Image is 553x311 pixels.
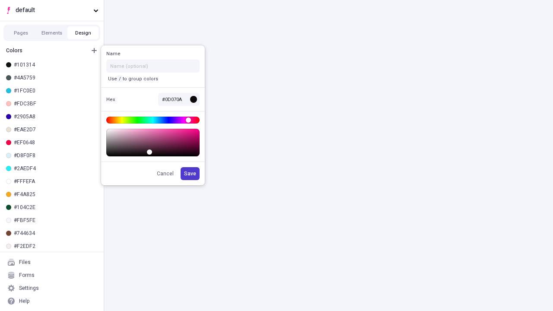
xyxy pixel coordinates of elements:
[117,75,123,82] code: /
[19,285,39,292] div: Settings
[19,259,31,266] div: Files
[19,272,35,279] div: Forms
[14,243,97,250] div: #F2EDF2
[14,126,97,133] div: #EAE2D7
[14,87,97,94] div: #1FC0E0
[14,100,97,107] div: #FDC3BF
[5,26,36,39] button: Pages
[67,26,99,39] button: Design
[153,167,177,180] button: Cancel
[14,61,97,68] div: #101314
[14,191,97,198] div: #F4A825
[6,47,86,54] div: Colors
[16,6,90,15] span: default
[184,170,196,177] span: Save
[14,165,97,172] div: #2AEDF4
[106,60,200,73] input: Name (optional)
[36,26,67,39] button: Elements
[106,96,134,103] div: Hex
[19,298,30,305] div: Help
[14,204,97,211] div: #104C2E
[14,217,97,224] div: #FBF5FE
[14,230,97,237] div: #744634
[14,152,97,159] div: #D8F0F8
[14,178,97,185] div: #FFFEFA
[14,74,97,81] div: #4A5759
[14,139,97,146] div: #EF0648
[14,113,97,120] div: #2905A8
[106,51,134,57] div: Name
[157,170,174,177] span: Cancel
[106,75,160,82] p: Use to group colors
[181,167,200,180] button: Save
